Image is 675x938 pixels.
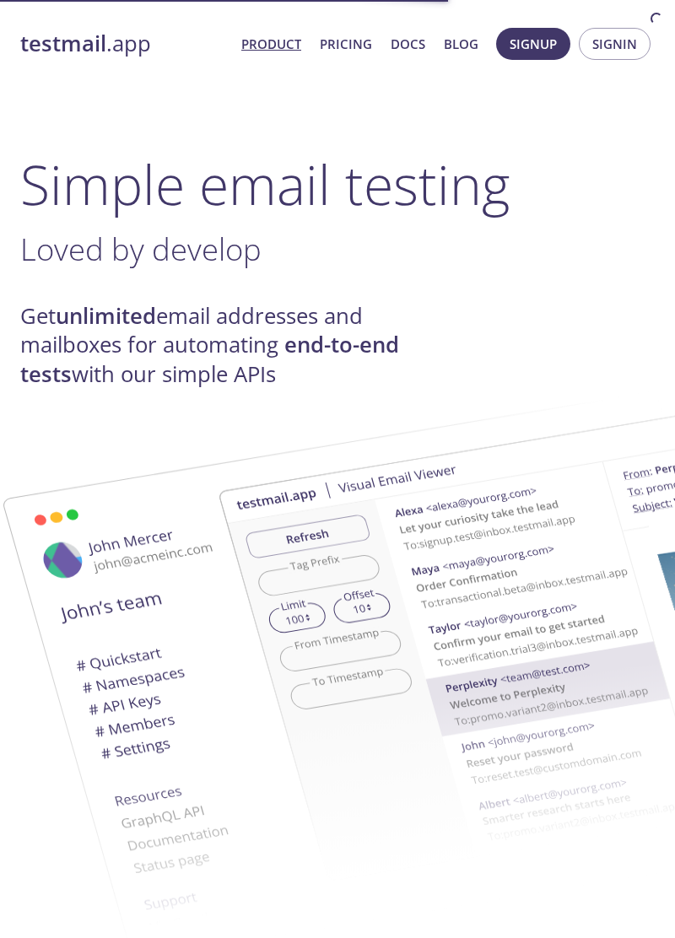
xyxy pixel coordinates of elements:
[20,330,399,388] strong: end-to-end tests
[56,301,156,331] strong: unlimited
[20,152,655,217] h1: Simple email testing
[20,302,425,389] h4: Get email addresses and mailboxes for automating with our simple APIs
[496,28,570,60] button: Signup
[241,33,301,55] a: Product
[20,30,228,58] a: testmail.app
[579,28,651,60] button: Signin
[444,33,478,55] a: Blog
[592,33,637,55] span: Signin
[20,29,106,58] strong: testmail
[510,33,557,55] span: Signup
[391,33,425,55] a: Docs
[320,33,372,55] a: Pricing
[20,228,262,270] span: Loved by develop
